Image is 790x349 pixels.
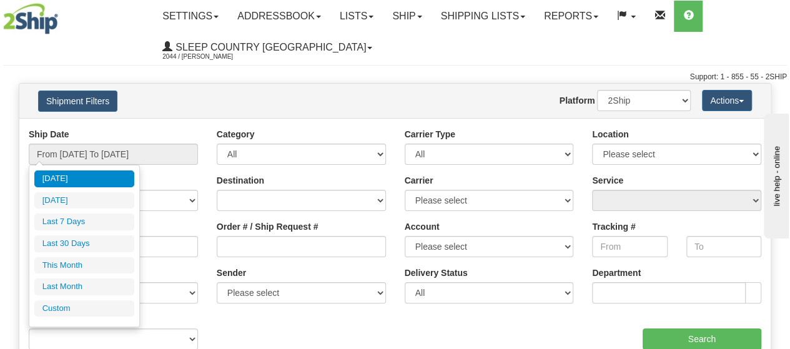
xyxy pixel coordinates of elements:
label: Category [217,128,255,140]
label: Department [592,267,641,279]
iframe: chat widget [761,111,789,238]
input: To [686,236,761,257]
span: Sleep Country [GEOGRAPHIC_DATA] [172,42,366,52]
label: Location [592,128,628,140]
li: Last Month [34,278,134,295]
li: Last 30 Days [34,235,134,252]
button: Actions [702,90,752,111]
button: Shipment Filters [38,91,117,112]
a: Sleep Country [GEOGRAPHIC_DATA] 2044 / [PERSON_NAME] [153,32,382,63]
label: Destination [217,174,264,187]
a: Ship [383,1,431,32]
label: Delivery Status [405,267,468,279]
li: [DATE] [34,170,134,187]
label: Service [592,174,623,187]
label: Account [405,220,440,233]
input: From [592,236,667,257]
a: Lists [330,1,383,32]
a: Reports [535,1,608,32]
a: Addressbook [228,1,330,32]
label: Sender [217,267,246,279]
a: Shipping lists [432,1,535,32]
div: Support: 1 - 855 - 55 - 2SHIP [3,72,787,82]
li: Last 7 Days [34,214,134,230]
a: Settings [153,1,228,32]
label: Carrier Type [405,128,455,140]
span: 2044 / [PERSON_NAME] [162,51,256,63]
label: Platform [560,94,595,107]
li: This Month [34,257,134,274]
label: Ship Date [29,128,69,140]
label: Carrier [405,174,433,187]
label: Tracking # [592,220,635,233]
div: live help - online [9,11,116,20]
li: [DATE] [34,192,134,209]
img: logo2044.jpg [3,3,58,34]
li: Custom [34,300,134,317]
label: Order # / Ship Request # [217,220,318,233]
